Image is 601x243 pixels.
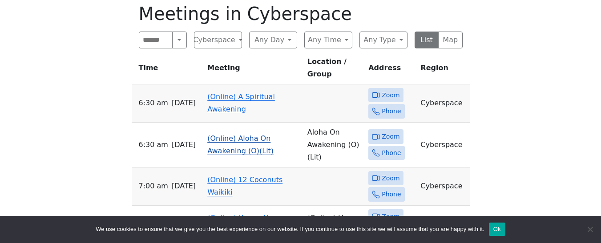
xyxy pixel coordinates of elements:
[359,32,407,48] button: Any Type
[382,147,401,159] span: Phone
[304,32,352,48] button: Any Time
[172,97,196,109] span: [DATE]
[382,106,401,117] span: Phone
[96,225,484,234] span: We use cookies to ensure that we give you the best experience on our website. If you continue to ...
[489,223,505,236] button: Ok
[139,32,173,48] input: Search
[382,189,401,200] span: Phone
[365,56,417,84] th: Address
[207,175,282,196] a: (Online) 12 Coconuts Waikiki
[172,180,196,192] span: [DATE]
[139,139,168,151] span: 6:30 AM
[172,139,196,151] span: [DATE]
[172,32,186,48] button: Search
[207,134,274,155] a: (Online) Aloha On Awakening (O)(Lit)
[417,123,469,167] td: Cyberspace
[207,92,275,113] a: (Online) A Spiritual Awakening
[417,167,469,206] td: Cyberspace
[204,56,304,84] th: Meeting
[139,180,168,192] span: 7:00 AM
[382,211,399,222] span: Zoom
[304,56,365,84] th: Location / Group
[249,32,297,48] button: Any Day
[139,97,168,109] span: 6:30 AM
[415,32,439,48] button: List
[207,214,280,235] a: (Online) Happy Hour Waikiki 12x12 Study
[417,56,469,84] th: Region
[139,3,463,24] h1: Meetings in Cyberspace
[382,131,399,142] span: Zoom
[585,225,594,234] span: No
[194,32,242,48] button: Cyberspace
[417,84,469,123] td: Cyberspace
[304,123,365,167] td: Aloha On Awakening (O) (Lit)
[382,173,399,184] span: Zoom
[382,90,399,101] span: Zoom
[438,32,463,48] button: Map
[132,56,204,84] th: Time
